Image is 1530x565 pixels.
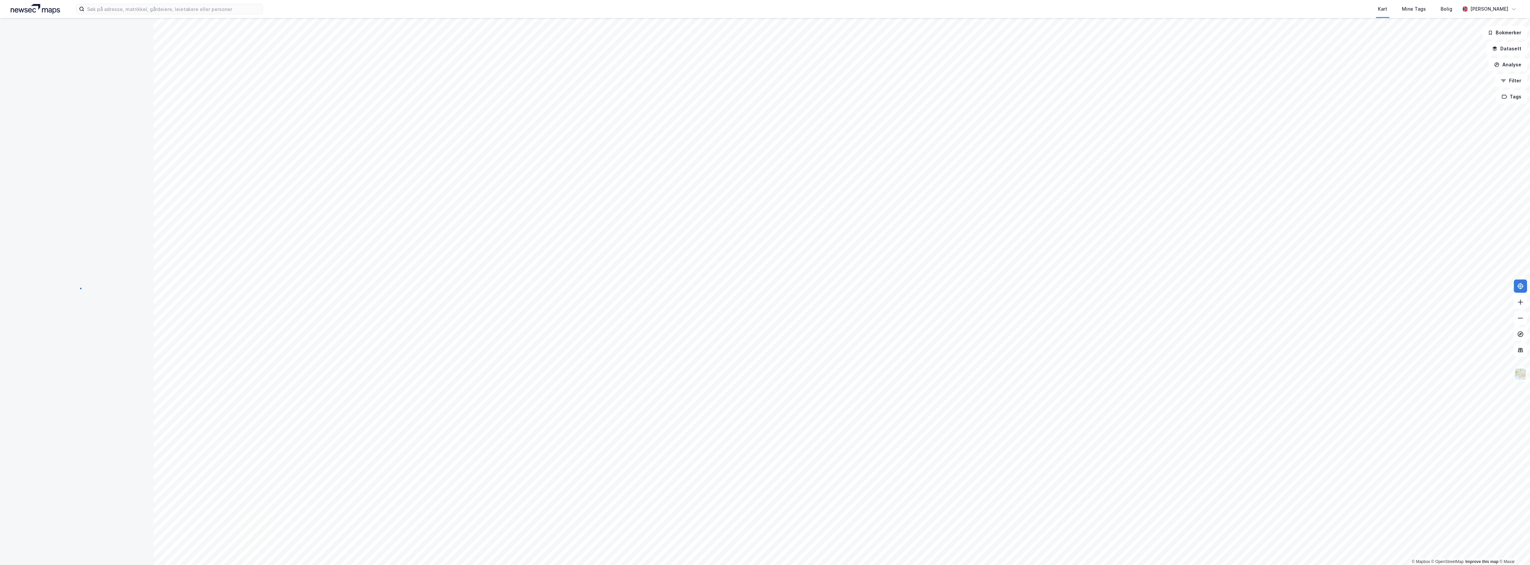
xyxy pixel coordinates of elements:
[1466,559,1499,564] a: Improve this map
[1471,5,1509,13] div: [PERSON_NAME]
[1378,5,1388,13] div: Kart
[1487,42,1527,55] button: Datasett
[1497,533,1530,565] iframe: Chat Widget
[11,4,60,14] img: logo.a4113a55bc3d86da70a041830d287a7e.svg
[1496,90,1527,103] button: Tags
[1482,26,1527,39] button: Bokmerker
[1441,5,1453,13] div: Bolig
[84,4,263,14] input: Søk på adresse, matrikkel, gårdeiere, leietakere eller personer
[71,282,82,293] img: spinner.a6d8c91a73a9ac5275cf975e30b51cfb.svg
[1497,533,1530,565] div: Kontrollprogram for chat
[1432,559,1464,564] a: OpenStreetMap
[1489,58,1527,71] button: Analyse
[1495,74,1527,87] button: Filter
[1412,559,1430,564] a: Mapbox
[1402,5,1426,13] div: Mine Tags
[1514,368,1527,381] img: Z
